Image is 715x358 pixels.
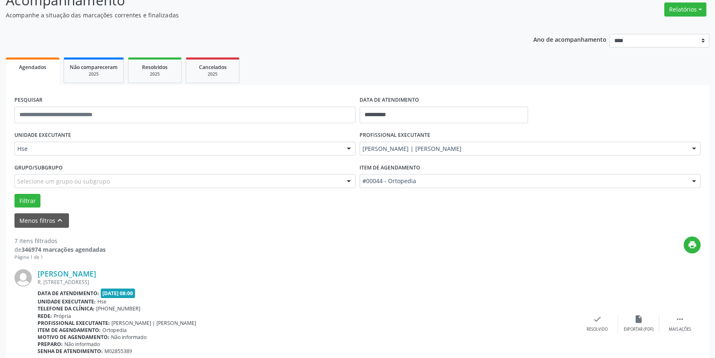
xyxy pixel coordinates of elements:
[14,269,32,286] img: img
[14,254,106,261] div: Página 1 de 1
[70,64,118,71] span: Não compareceram
[38,320,110,327] b: Profissional executante:
[102,327,127,334] span: Ortopedia
[38,305,95,312] b: Telefone da clínica:
[64,341,100,348] span: Não informado
[97,298,107,305] span: Hse
[104,348,132,355] span: M02855389
[111,320,196,327] span: [PERSON_NAME] | [PERSON_NAME]
[38,298,96,305] b: Unidade executante:
[38,327,101,334] b: Item de agendamento:
[593,315,602,324] i: check
[362,177,684,185] span: #00044 - Ortopedia
[19,64,46,71] span: Agendados
[14,245,106,254] div: de
[38,348,103,355] b: Senha de atendimento:
[38,269,96,278] a: [PERSON_NAME]
[14,94,43,107] label: PESQUISAR
[14,213,69,228] button: Menos filtroskeyboard_arrow_up
[38,334,109,341] b: Motivo de agendamento:
[360,161,420,174] label: Item de agendamento
[38,341,63,348] b: Preparo:
[38,313,52,320] b: Rede:
[362,145,684,153] span: [PERSON_NAME] | [PERSON_NAME]
[70,71,118,77] div: 2025
[192,71,233,77] div: 2025
[101,289,135,298] span: [DATE] 08:00
[96,305,140,312] span: [PHONE_NUMBER]
[6,11,498,19] p: Acompanhe a situação das marcações correntes e finalizadas
[38,279,577,286] div: R. [STREET_ADDRESS]
[14,161,63,174] label: Grupo/Subgrupo
[21,246,106,253] strong: 346974 marcações agendadas
[634,315,643,324] i: insert_drive_file
[111,334,147,341] span: Não informado
[38,290,99,297] b: Data de atendimento:
[624,327,653,332] div: Exportar (PDF)
[134,71,175,77] div: 2025
[55,216,64,225] i: keyboard_arrow_up
[199,64,227,71] span: Cancelados
[14,129,71,142] label: UNIDADE EXECUTANTE
[54,313,71,320] span: Própria
[14,194,40,208] button: Filtrar
[688,240,697,249] i: print
[587,327,608,332] div: Resolvido
[360,94,419,107] label: DATA DE ATENDIMENTO
[533,34,606,44] p: Ano de acompanhamento
[675,315,684,324] i: 
[664,2,706,17] button: Relatórios
[684,236,701,253] button: print
[17,145,339,153] span: Hse
[14,236,106,245] div: 7 itens filtrados
[360,129,430,142] label: PROFISSIONAL EXECUTANTE
[142,64,168,71] span: Resolvidos
[17,177,110,186] span: Selecione um grupo ou subgrupo
[669,327,691,332] div: Mais ações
